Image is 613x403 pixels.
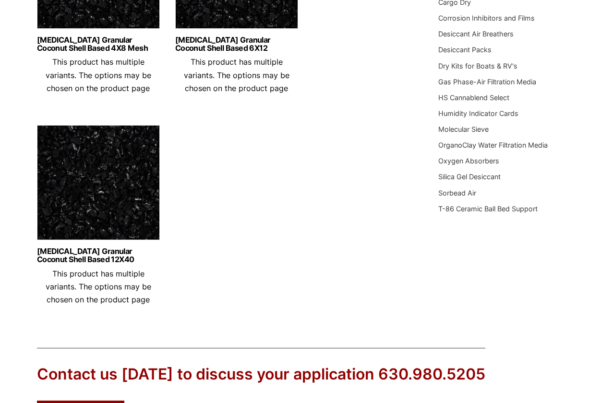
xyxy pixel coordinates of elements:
[46,269,151,304] span: This product has multiple variants. The options may be chosen on the product page
[37,247,160,264] a: [MEDICAL_DATA] Granular Coconut Shell Based 12X40
[184,57,289,92] span: This product has multiple variants. The options may be chosen on the product page
[175,36,298,52] a: [MEDICAL_DATA] Granular Coconut Shell Based 6X12
[37,36,160,52] a: [MEDICAL_DATA] Granular Coconut Shell Based 4X8 Mesh
[37,125,160,245] img: Activated Carbon Mesh Granular
[438,30,514,38] a: Desiccant Air Breathers
[438,93,509,102] a: HS Cannablend Select
[438,141,548,149] a: OrganoClay Water Filtration Media
[438,157,499,165] a: Oxygen Absorbers
[438,109,518,117] a: Humidity Indicator Cards
[438,62,517,70] a: Dry Kits for Boats & RV's
[46,57,151,92] span: This product has multiple variants. The options may be chosen on the product page
[37,364,485,385] div: Contact us [DATE] to discuss your application 630.980.5205
[438,46,492,54] a: Desiccant Packs
[438,78,536,86] a: Gas Phase-Air Filtration Media
[438,173,501,181] a: Silica Gel Desiccant
[438,14,535,22] a: Corrosion Inhibitors and Films
[438,205,538,213] a: T-86 Ceramic Ball Bed Support
[438,189,476,197] a: Sorbead Air
[438,125,489,133] a: Molecular Sieve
